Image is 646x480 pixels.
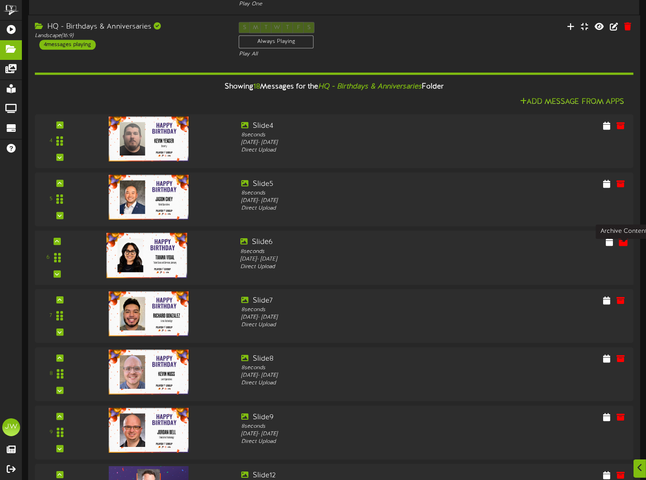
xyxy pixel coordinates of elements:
div: Direct Upload [240,263,479,271]
div: 6 [46,254,50,261]
div: 4 messages playing [39,40,96,50]
div: 8 seconds [241,131,477,139]
div: [DATE] - [DATE] [241,314,477,321]
img: 0178f585-b39c-47ec-8899-5ca8af1265e8.jpg [109,117,189,161]
div: [DATE] - [DATE] [241,197,477,205]
div: JW [2,418,20,436]
img: 69d27efb-709e-4408-95a8-f28d5227db35.jpg [109,175,189,219]
img: 06a2a62d-1008-44fc-b5eb-3988b91fd62e.jpg [109,349,189,394]
div: Direct Upload [241,205,477,212]
div: 8 seconds [240,248,479,255]
div: Play One [239,0,429,8]
div: Slide7 [241,296,477,306]
div: Play All [239,51,430,58]
div: 8 [50,371,53,378]
div: HQ - Birthdays & Anniversaries [35,22,226,32]
div: 8 seconds [241,189,477,197]
div: 8 seconds [241,423,477,430]
div: [DATE] - [DATE] [241,430,477,438]
div: 9 [50,429,53,436]
div: Slide5 [241,179,477,189]
i: HQ - Birthdays & Anniversaries [318,83,422,91]
div: Direct Upload [241,380,477,387]
div: Direct Upload [241,321,477,329]
div: 8 seconds [241,364,477,372]
div: Slide9 [241,413,477,423]
div: Slide8 [241,354,477,364]
img: 2719cba0-484f-45c9-b433-fe41588970ed.jpg [109,408,189,453]
div: Always Playing [239,35,314,48]
button: Add Message From Apps [517,97,627,108]
div: Landscape ( 16:9 ) [35,32,226,40]
img: 8c30affa-1c4f-4c60-a63a-047ac014ea19.jpg [109,291,189,336]
img: 845da278-e840-4afa-8a99-74e41536541b.jpg [107,233,187,278]
div: Direct Upload [241,438,477,446]
div: [DATE] - [DATE] [240,255,479,263]
span: 18 [253,83,260,91]
div: 8 seconds [241,306,477,314]
div: Direct Upload [241,147,477,154]
div: Slide4 [241,121,477,131]
div: Showing Messages for the Folder [28,77,640,97]
div: [DATE] - [DATE] [241,139,477,147]
div: [DATE] - [DATE] [241,372,477,379]
div: Slide6 [240,237,479,248]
